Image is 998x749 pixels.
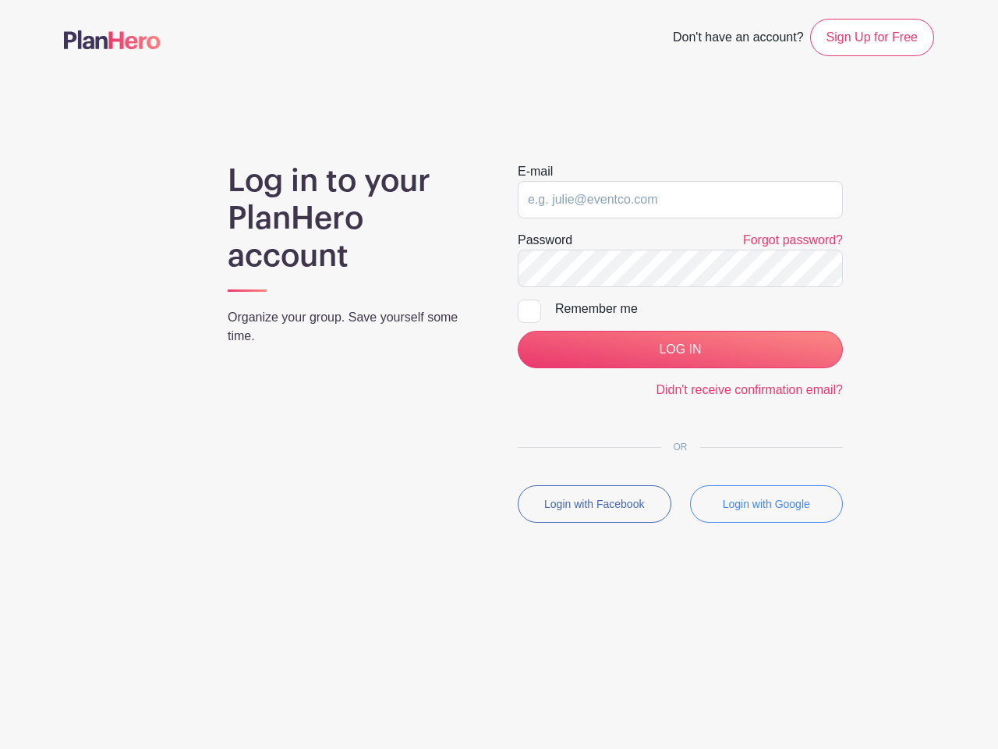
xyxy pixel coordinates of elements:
span: OR [661,442,700,453]
span: Don't have an account? [673,22,804,56]
button: Login with Facebook [518,485,671,523]
a: Didn't receive confirmation email? [656,383,843,396]
input: LOG IN [518,331,843,368]
div: Remember me [555,300,843,318]
label: Password [518,231,572,250]
p: Organize your group. Save yourself some time. [228,308,480,346]
input: e.g. julie@eventco.com [518,181,843,218]
button: Login with Google [690,485,844,523]
small: Login with Google [723,498,810,510]
h1: Log in to your PlanHero account [228,162,480,275]
img: logo-507f7623f17ff9eddc593b1ce0a138ce2505c220e1c5a4e2b4648c50719b7d32.svg [64,30,161,49]
a: Sign Up for Free [810,19,934,56]
a: Forgot password? [743,233,843,247]
label: E-mail [518,162,553,181]
small: Login with Facebook [544,498,644,510]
